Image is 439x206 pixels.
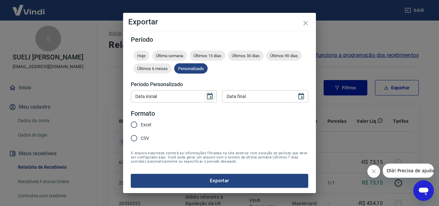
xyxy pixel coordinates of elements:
span: CSV [141,135,149,142]
h5: Período Personalizado [131,81,308,88]
span: Últimos 90 dias [266,53,302,58]
span: Últimos 30 dias [228,53,264,58]
iframe: Fechar mensagem [367,165,380,178]
h4: Exportar [128,18,311,26]
div: Última semana [152,50,187,61]
button: close [298,15,313,31]
button: Choose date [295,90,308,103]
div: Hoje [133,50,149,61]
span: O arquivo exportado conterá as informações filtradas na tela anterior com exceção do período que ... [131,151,308,164]
legend: Formato [131,109,155,118]
button: Choose date [203,90,216,103]
button: Exportar [131,174,308,187]
h5: Período [131,36,308,43]
span: Personalizado [174,66,208,71]
span: Olá! Precisa de ajuda? [4,4,54,10]
div: Personalizado [174,63,208,74]
span: Últimos 15 dias [190,53,225,58]
iframe: Mensagem da empresa [383,164,434,178]
span: Hoje [133,53,149,58]
div: Últimos 6 meses [133,63,172,74]
div: Últimos 30 dias [228,50,264,61]
iframe: Botão para abrir a janela de mensagens [413,180,434,201]
span: Excel [141,121,151,128]
div: Últimos 90 dias [266,50,302,61]
span: Última semana [152,53,187,58]
div: Últimos 15 dias [190,50,225,61]
span: Últimos 6 meses [133,66,172,71]
input: DD/MM/YYYY [222,90,292,102]
input: DD/MM/YYYY [131,90,201,102]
